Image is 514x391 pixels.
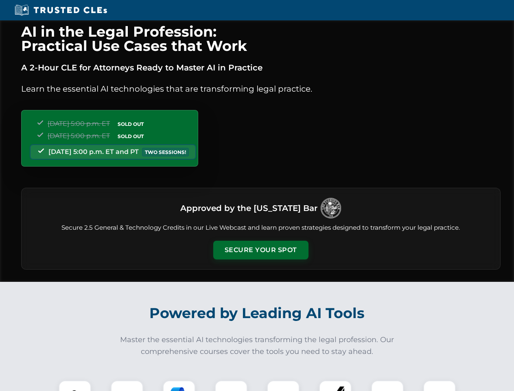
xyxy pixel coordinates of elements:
p: A 2-Hour CLE for Attorneys Ready to Master AI in Practice [21,61,501,74]
p: Secure 2.5 General & Technology Credits in our Live Webcast and learn proven strategies designed ... [31,223,490,233]
span: SOLD OUT [115,132,147,141]
img: Logo [321,198,341,218]
span: SOLD OUT [115,120,147,128]
span: [DATE] 5:00 p.m. ET [48,120,110,127]
h2: Powered by Leading AI Tools [32,299,483,327]
p: Master the essential AI technologies transforming the legal profession. Our comprehensive courses... [115,334,400,358]
img: Trusted CLEs [12,4,109,16]
p: Learn the essential AI technologies that are transforming legal practice. [21,82,501,95]
span: [DATE] 5:00 p.m. ET [48,132,110,140]
button: Secure Your Spot [213,241,308,259]
h1: AI in the Legal Profession: Practical Use Cases that Work [21,24,501,53]
h3: Approved by the [US_STATE] Bar [180,201,317,215]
